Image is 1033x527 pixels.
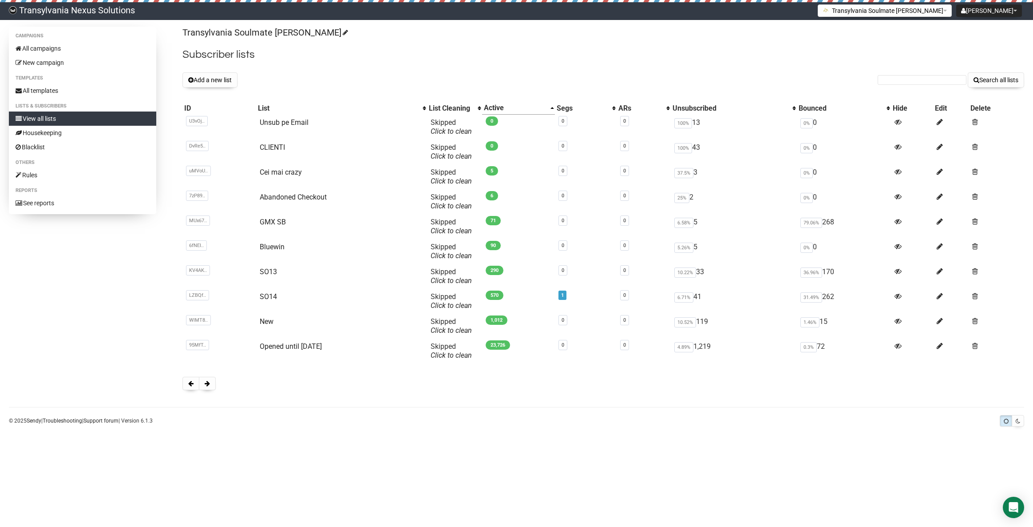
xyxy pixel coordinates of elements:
[431,118,472,136] span: Skipped
[617,102,671,115] th: ARs: No sort applied, activate to apply an ascending sort
[482,102,555,115] th: Active: Ascending sort applied, activate to apply a descending sort
[800,292,822,303] span: 31.49%
[184,104,254,113] div: ID
[800,118,813,128] span: 0%
[623,243,626,248] a: 0
[258,104,418,113] div: List
[823,7,830,14] img: 1.png
[956,4,1022,17] button: [PERSON_NAME]
[797,314,891,339] td: 15
[431,276,472,285] a: Click to clean
[555,102,616,115] th: Segs: No sort applied, activate to apply an ascending sort
[431,342,472,359] span: Skipped
[9,73,156,84] li: Templates
[431,292,472,310] span: Skipped
[797,239,891,264] td: 0
[9,416,153,426] p: © 2025 | | | Version 6.1.3
[9,84,156,98] a: All templates
[933,102,969,115] th: Edit: No sort applied, sorting is disabled
[431,193,472,210] span: Skipped
[260,292,277,301] a: SO14
[186,315,211,325] span: WlMT8..
[9,196,156,210] a: See reports
[797,189,891,214] td: 0
[83,418,119,424] a: Support forum
[9,56,156,70] a: New campaign
[623,317,626,323] a: 0
[260,143,285,152] a: CLIENTI
[671,140,797,164] td: 43
[186,340,209,350] span: 95MfT..
[431,317,472,335] span: Skipped
[562,168,564,174] a: 0
[969,102,1024,115] th: Delete: No sort applied, sorting is disabled
[800,168,813,178] span: 0%
[9,31,156,41] li: Campaigns
[623,342,626,348] a: 0
[486,291,503,300] span: 570
[486,315,507,325] span: 1,012
[182,72,237,88] button: Add a new list
[797,164,891,189] td: 0
[427,102,482,115] th: List Cleaning: No sort applied, activate to apply an ascending sort
[186,240,207,251] span: 6fNEI..
[431,202,472,210] a: Click to clean
[674,218,693,228] span: 6.58%
[800,342,817,352] span: 0.3%
[260,218,286,226] a: GMX SB
[431,218,472,235] span: Skipped
[671,289,797,314] td: 41
[671,189,797,214] td: 2
[182,102,256,115] th: ID: No sort applied, sorting is disabled
[562,317,564,323] a: 0
[486,216,501,225] span: 71
[674,118,692,128] span: 100%
[186,216,210,226] span: MUx67..
[562,143,564,149] a: 0
[484,104,546,112] div: Active
[561,292,564,298] a: 1
[623,267,626,273] a: 0
[797,115,891,140] td: 0
[800,143,813,153] span: 0%
[260,243,285,251] a: Bluewin
[673,104,788,113] div: Unsubscribed
[9,126,156,140] a: Housekeeping
[486,266,503,275] span: 290
[431,301,472,310] a: Click to clean
[623,193,626,199] a: 0
[431,351,472,359] a: Click to clean
[623,143,626,149] a: 0
[935,104,967,113] div: Edit
[674,243,693,253] span: 5.26%
[623,218,626,224] a: 0
[891,102,933,115] th: Hide: No sort applied, sorting is disabled
[486,241,501,250] span: 90
[260,342,322,351] a: Opened until [DATE]
[797,102,891,115] th: Bounced: No sort applied, activate to apply an ascending sort
[674,143,692,153] span: 100%
[260,193,327,201] a: Abandoned Checkout
[671,339,797,363] td: 1,219
[797,214,891,239] td: 268
[671,102,797,115] th: Unsubscribed: No sort applied, activate to apply an ascending sort
[674,342,693,352] span: 4.89%
[9,157,156,168] li: Others
[431,152,472,160] a: Click to clean
[674,317,696,327] span: 10.52%
[429,104,473,113] div: List Cleaning
[431,143,472,160] span: Skipped
[486,166,498,176] span: 5
[671,239,797,264] td: 5
[623,168,626,174] a: 0
[674,193,689,203] span: 25%
[431,127,472,136] a: Click to clean
[674,292,693,303] span: 6.71%
[671,115,797,140] td: 13
[182,27,347,38] a: Transylvania Soulmate [PERSON_NAME]
[431,326,472,335] a: Click to clean
[27,418,41,424] a: Sendy
[186,191,208,201] span: 7zP89..
[9,41,156,56] a: All campaigns
[9,185,156,196] li: Reports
